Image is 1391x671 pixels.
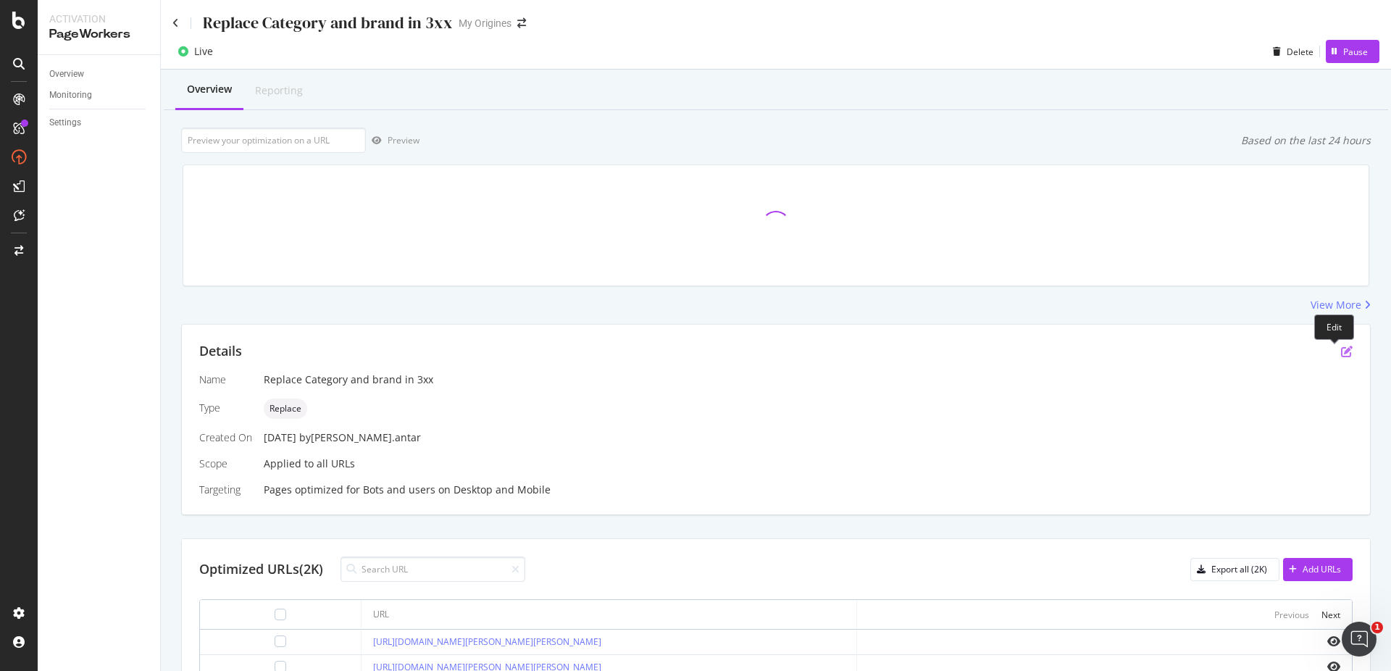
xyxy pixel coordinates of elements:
div: Pages optimized for on [264,483,1353,497]
span: Replace [270,404,301,413]
button: Add URLs [1283,558,1353,581]
input: Preview your optimization on a URL [181,128,366,153]
button: Preview [366,129,419,152]
div: View More [1311,298,1361,312]
div: Activation [49,12,149,26]
div: Next [1321,609,1340,621]
button: Next [1321,606,1340,623]
button: Previous [1274,606,1309,623]
div: Scope [199,457,252,471]
div: Details [199,342,242,361]
div: Overview [187,82,232,96]
i: eye [1327,635,1340,647]
div: by [PERSON_NAME].antar [299,430,421,445]
a: Overview [49,67,150,82]
div: Settings [49,115,81,130]
a: View More [1311,298,1371,312]
div: Pause [1343,46,1368,58]
input: Search URL [341,557,525,582]
div: Type [199,401,252,415]
div: Export all (2K) [1211,563,1267,575]
div: PageWorkers [49,26,149,43]
div: Applied to all URLs [199,372,1353,497]
div: My Origines [459,16,511,30]
button: Pause [1326,40,1379,63]
div: Created On [199,430,252,445]
div: pen-to-square [1341,346,1353,357]
a: Settings [49,115,150,130]
div: Reporting [255,83,303,98]
div: URL [373,608,389,621]
a: Click to go back [172,18,179,28]
span: 1 [1371,622,1383,633]
a: [URL][DOMAIN_NAME][PERSON_NAME][PERSON_NAME] [373,635,601,648]
div: [DATE] [264,430,1353,445]
div: Monitoring [49,88,92,103]
div: Preview [388,134,419,146]
div: Overview [49,67,84,82]
div: Based on the last 24 hours [1241,133,1371,148]
div: Optimized URLs (2K) [199,560,323,579]
div: Live [194,44,213,59]
div: Previous [1274,609,1309,621]
div: neutral label [264,399,307,419]
a: Monitoring [49,88,150,103]
div: Targeting [199,483,252,497]
div: Edit [1314,314,1354,340]
div: Replace Category and brand in 3xx [264,372,1353,387]
div: Bots and users [363,483,435,497]
div: Desktop and Mobile [454,483,551,497]
div: Name [199,372,252,387]
div: arrow-right-arrow-left [517,18,526,28]
div: Delete [1287,46,1313,58]
button: Delete [1267,40,1313,63]
iframe: Intercom live chat [1342,622,1377,657]
div: Add URLs [1303,563,1341,575]
button: Export all (2K) [1190,558,1279,581]
div: Replace Category and brand in 3xx [203,12,453,34]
